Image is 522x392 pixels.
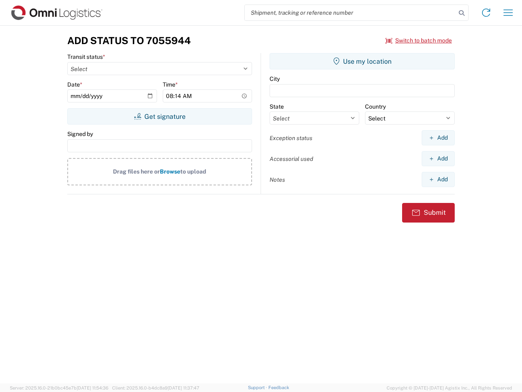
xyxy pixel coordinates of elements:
[270,75,280,82] label: City
[422,151,455,166] button: Add
[422,172,455,187] button: Add
[168,385,199,390] span: [DATE] 11:37:47
[268,385,289,390] a: Feedback
[112,385,199,390] span: Client: 2025.16.0-b4dc8a9
[67,35,191,47] h3: Add Status to 7055944
[67,53,105,60] label: Transit status
[387,384,512,392] span: Copyright © [DATE]-[DATE] Agistix Inc., All Rights Reserved
[385,34,452,47] button: Switch to batch mode
[248,385,268,390] a: Support
[270,53,455,69] button: Use my location
[67,108,252,125] button: Get signature
[180,168,206,175] span: to upload
[163,81,178,88] label: Time
[10,385,108,390] span: Server: 2025.16.0-21b0bc45e7b
[270,134,312,142] label: Exception status
[402,203,455,223] button: Submit
[113,168,160,175] span: Drag files here or
[270,103,284,110] label: State
[270,176,285,183] label: Notes
[67,130,93,138] label: Signed by
[77,385,108,390] span: [DATE] 11:54:36
[160,168,180,175] span: Browse
[67,81,82,88] label: Date
[422,130,455,145] button: Add
[270,155,313,163] label: Accessorial used
[365,103,386,110] label: Country
[245,5,456,20] input: Shipment, tracking or reference number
